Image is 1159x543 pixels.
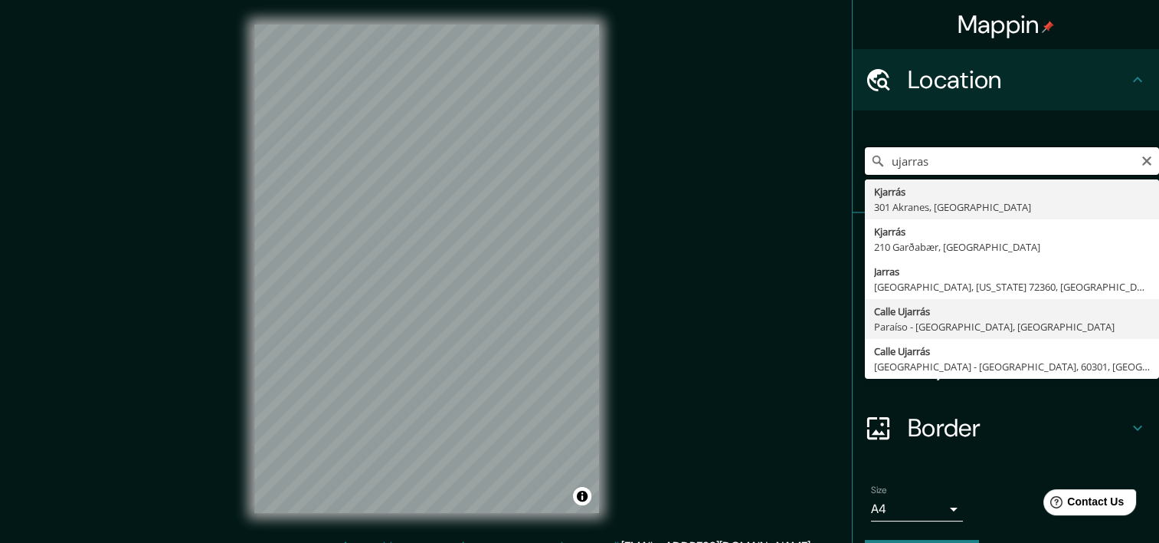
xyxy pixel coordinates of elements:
[874,199,1150,215] div: 301 Akranes, [GEOGRAPHIC_DATA]
[871,484,887,497] label: Size
[865,147,1159,175] input: Pick your city or area
[908,64,1128,95] h4: Location
[853,49,1159,110] div: Location
[908,413,1128,443] h4: Border
[874,239,1150,255] div: 210 Garðabær, [GEOGRAPHIC_DATA]
[958,9,1055,40] h4: Mappin
[573,487,591,505] button: Toggle attribution
[853,213,1159,275] div: Pins
[853,397,1159,459] div: Border
[874,319,1150,334] div: Paraíso - [GEOGRAPHIC_DATA], [GEOGRAPHIC_DATA]
[874,184,1150,199] div: Kjarrás
[874,304,1150,319] div: Calle Ujarrás
[874,359,1150,374] div: [GEOGRAPHIC_DATA] - [GEOGRAPHIC_DATA], 60301, [GEOGRAPHIC_DATA]
[254,25,599,513] canvas: Map
[874,224,1150,239] div: Kjarrás
[874,344,1150,359] div: Calle Ujarrás
[871,497,963,522] div: A4
[908,351,1128,382] h4: Layout
[1141,153,1153,167] button: Clear
[1042,21,1054,33] img: pin-icon.png
[853,275,1159,336] div: Style
[874,279,1150,295] div: [GEOGRAPHIC_DATA], [US_STATE] 72360, [GEOGRAPHIC_DATA]
[853,336,1159,397] div: Layout
[874,264,1150,279] div: Jarras
[1023,483,1142,526] iframe: Help widget launcher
